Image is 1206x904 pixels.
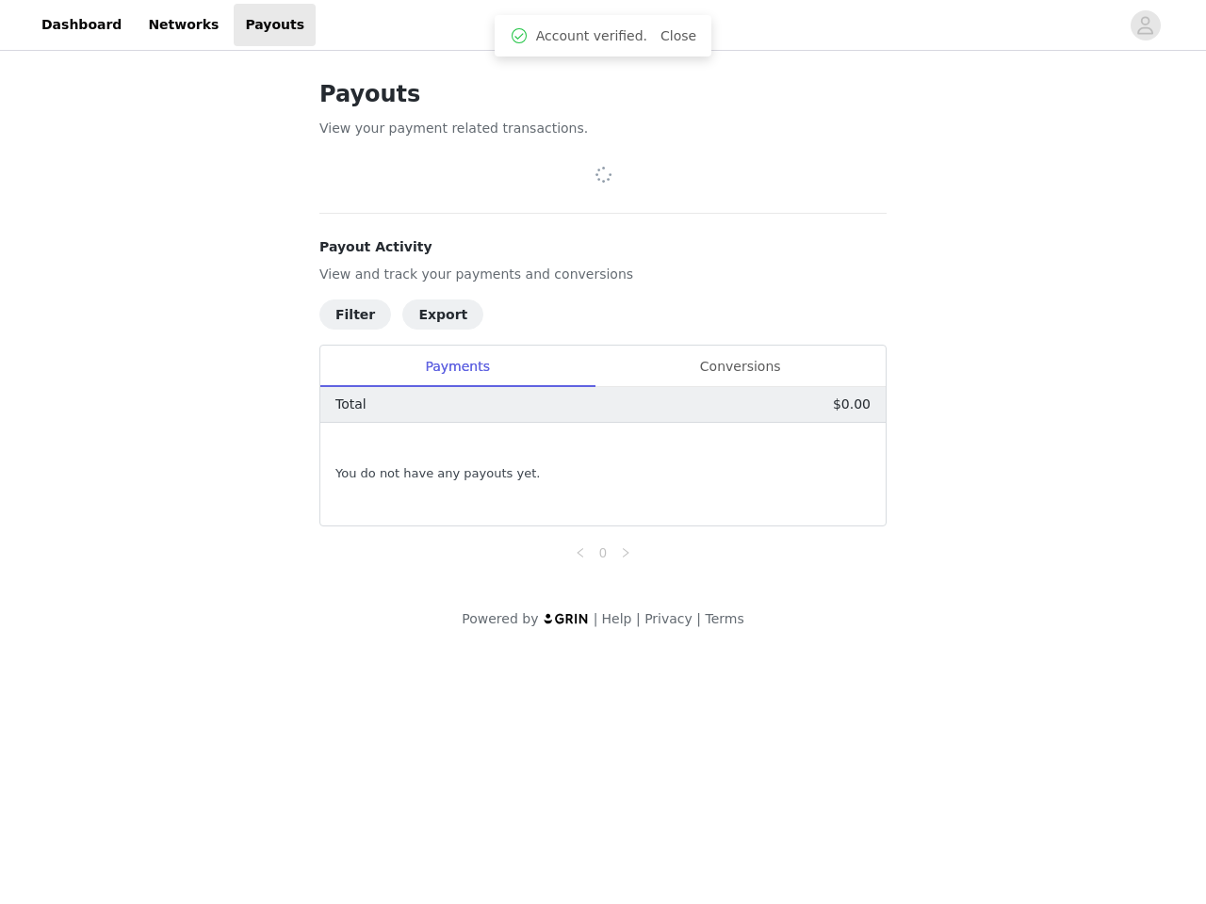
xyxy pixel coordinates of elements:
[335,464,540,483] span: You do not have any payouts yet.
[644,611,693,626] a: Privacy
[319,237,887,257] h4: Payout Activity
[402,299,483,330] button: Export
[137,4,230,46] a: Networks
[592,541,614,564] li: 0
[30,4,133,46] a: Dashboard
[462,611,538,626] span: Powered by
[543,612,590,624] img: logo
[636,611,641,626] span: |
[335,395,367,414] p: Total
[614,541,637,564] li: Next Page
[319,299,391,330] button: Filter
[319,265,887,284] p: View and track your payments and conversions
[594,611,598,626] span: |
[536,26,647,46] span: Account verified.
[575,547,586,558] i: icon: left
[595,346,886,388] div: Conversions
[319,77,887,111] h1: Payouts
[1136,10,1154,40] div: avatar
[234,4,316,46] a: Payouts
[569,541,592,564] li: Previous Page
[320,346,595,388] div: Payments
[593,542,613,563] a: 0
[319,119,887,138] p: View your payment related transactions.
[696,611,701,626] span: |
[660,28,696,43] a: Close
[833,395,871,414] p: $0.00
[620,547,631,558] i: icon: right
[602,611,632,626] a: Help
[705,611,743,626] a: Terms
